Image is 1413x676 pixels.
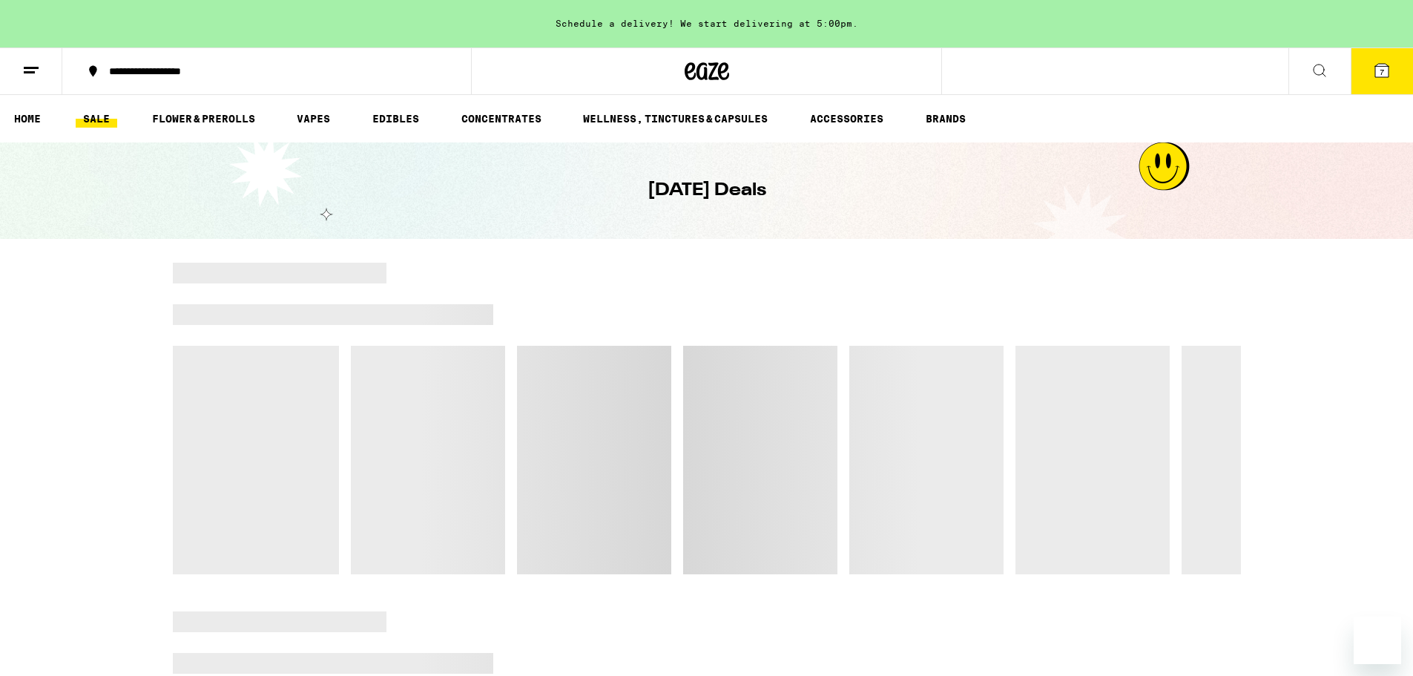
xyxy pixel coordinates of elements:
[1351,48,1413,94] button: 7
[1380,68,1384,76] span: 7
[918,110,973,128] a: BRANDS
[576,110,775,128] a: WELLNESS, TINCTURES & CAPSULES
[1354,617,1401,664] iframe: Button to launch messaging window
[454,110,549,128] a: CONCENTRATES
[289,110,337,128] a: VAPES
[803,110,891,128] a: ACCESSORIES
[145,110,263,128] a: FLOWER & PREROLLS
[76,110,117,128] a: SALE
[648,178,766,203] h1: [DATE] Deals
[365,110,426,128] a: EDIBLES
[7,110,48,128] a: HOME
